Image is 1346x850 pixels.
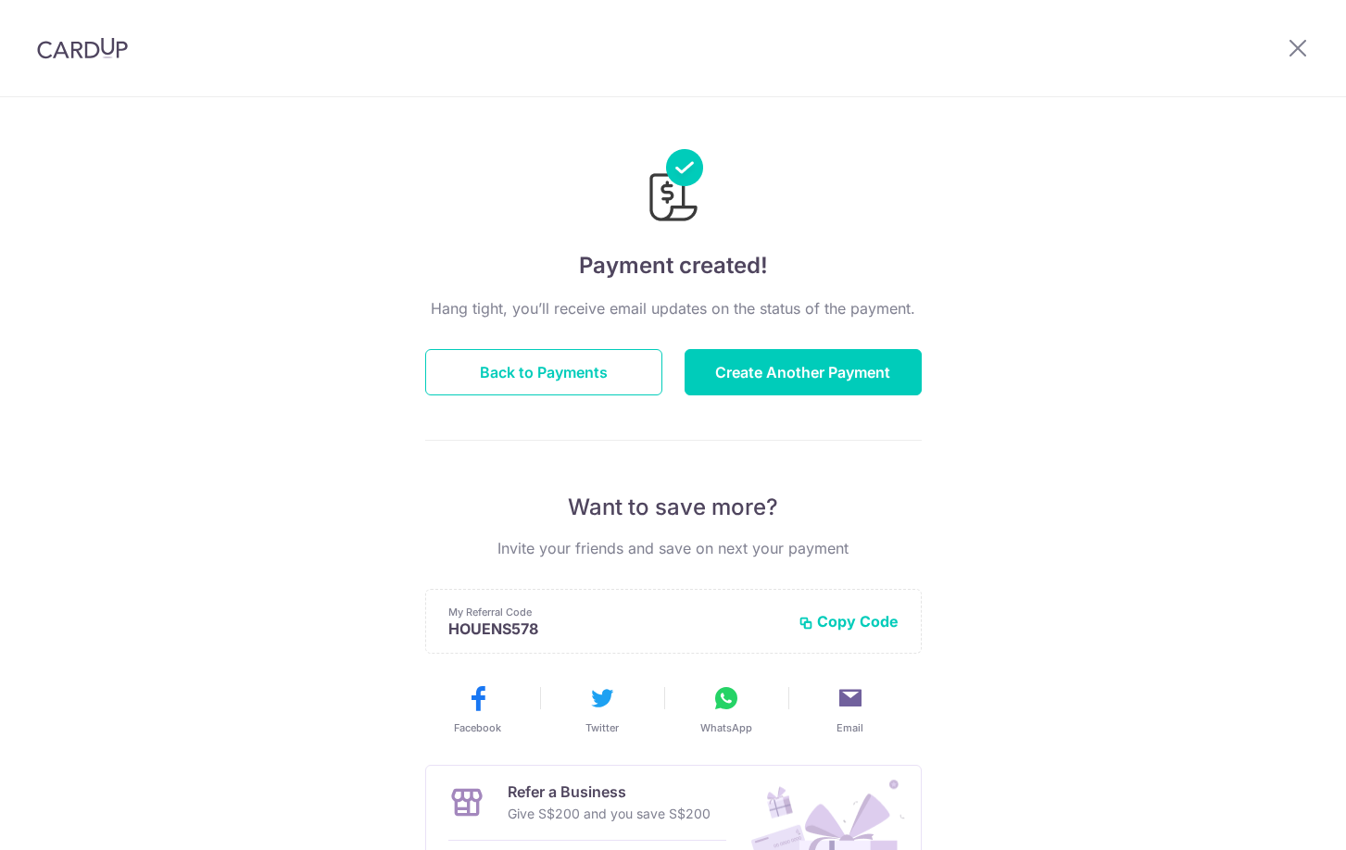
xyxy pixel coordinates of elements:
[425,297,922,319] p: Hang tight, you’ll receive email updates on the status of the payment.
[423,683,533,735] button: Facebook
[837,720,863,735] span: Email
[37,37,128,59] img: CardUp
[547,683,657,735] button: Twitter
[796,683,905,735] button: Email
[685,349,922,395] button: Create Another Payment
[700,720,752,735] span: WhatsApp
[448,605,784,619] p: My Referral Code
[454,720,501,735] span: Facebook
[425,537,922,559] p: Invite your friends and save on next your payment
[508,781,711,803] p: Refer a Business
[425,349,662,395] button: Back to Payments
[672,683,781,735] button: WhatsApp
[799,612,899,631] button: Copy Code
[508,803,711,825] p: Give S$200 and you save S$200
[644,149,703,227] img: Payments
[425,249,922,282] h4: Payment created!
[425,493,922,522] p: Want to save more?
[448,619,784,638] p: HOUENS578
[585,720,619,735] span: Twitter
